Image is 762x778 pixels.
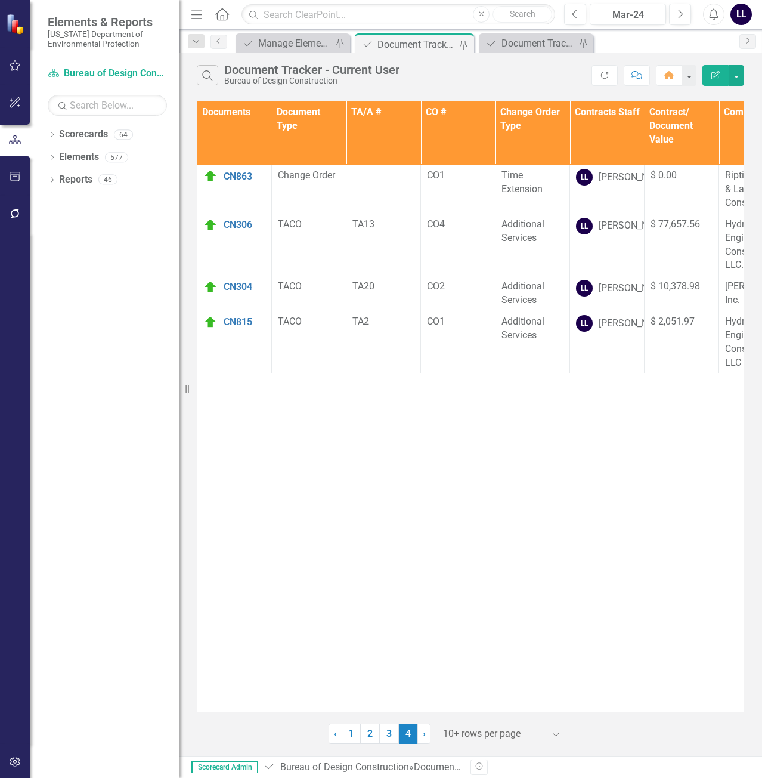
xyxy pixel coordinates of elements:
[197,276,272,311] td: Double-Click to Edit Right Click for Context Menu
[599,219,670,233] div: [PERSON_NAME]
[278,280,302,292] span: TACO
[399,724,418,744] span: 4
[264,761,461,774] div: » »
[651,169,677,181] span: $ 0.00
[645,165,719,214] td: Double-Click to Edit
[280,761,409,773] a: Bureau of Design Construction
[495,276,570,311] td: Double-Click to Edit
[590,4,666,25] button: Mar-24
[224,220,265,230] a: CN306
[576,169,593,186] div: LL
[346,276,421,311] td: Double-Click to Edit
[594,8,662,22] div: Mar-24
[423,728,426,739] span: ›
[576,280,593,297] div: LL
[501,36,575,51] div: Document Tracker
[278,218,302,230] span: TACO
[105,152,128,162] div: 577
[59,173,92,187] a: Reports
[421,276,495,311] td: Double-Click to Edit
[197,214,272,276] td: Double-Click to Edit Right Click for Context Menu
[203,315,218,329] img: Routing
[570,276,645,311] td: Double-Click to Edit
[421,165,495,214] td: Double-Click to Edit
[352,315,414,329] p: TA2
[599,317,670,331] div: [PERSON_NAME]
[482,36,575,51] a: Document Tracker
[645,311,719,373] td: Double-Click to Edit
[272,165,346,214] td: Double-Click to Edit
[272,214,346,276] td: Double-Click to Edit
[352,280,414,294] p: TA20
[334,728,337,739] span: ‹
[599,282,670,295] div: [PERSON_NAME]
[501,316,544,341] span: Additional Services
[224,76,399,85] div: Bureau of Design Construction
[6,14,27,35] img: ClearPoint Strategy
[501,280,544,305] span: Additional Services
[238,36,332,51] a: Manage Elements
[346,311,421,373] td: Double-Click to Edit
[59,150,99,164] a: Elements
[346,214,421,276] td: Double-Click to Edit
[224,317,265,328] a: CN815
[203,280,218,294] img: Routing
[510,9,535,18] span: Search
[258,36,332,51] div: Manage Elements
[427,280,489,294] p: CO2
[114,129,133,140] div: 64
[576,218,593,234] div: LL
[570,214,645,276] td: Double-Click to Edit
[352,218,414,231] p: TA13
[570,165,645,214] td: Double-Click to Edit
[342,724,361,744] a: 1
[495,214,570,276] td: Double-Click to Edit
[427,218,489,231] p: CO4
[501,218,544,243] span: Additional Services
[197,165,272,214] td: Double-Click to Edit Right Click for Context Menu
[59,128,108,141] a: Scorecards
[495,165,570,214] td: Double-Click to Edit
[278,169,335,181] span: Change Order
[645,214,719,276] td: Double-Click to Edit
[346,165,421,214] td: Double-Click to Edit
[421,311,495,373] td: Double-Click to Edit
[377,37,456,52] div: Document Tracker - Current User
[651,280,700,292] span: $ 10,378.98
[197,311,272,373] td: Double-Click to Edit Right Click for Context Menu
[495,311,570,373] td: Double-Click to Edit
[191,761,258,773] span: Scorecard Admin
[224,63,399,76] div: Document Tracker - Current User
[576,315,593,332] div: LL
[278,316,302,327] span: TACO
[224,171,265,182] a: CN863
[501,169,543,194] span: Time Extension
[361,724,380,744] a: 2
[48,95,167,116] input: Search Below...
[48,29,167,49] small: [US_STATE] Department of Environmental Protection
[272,276,346,311] td: Double-Click to Edit
[414,761,462,773] a: Documents
[427,169,489,183] p: CO1
[98,175,117,185] div: 46
[272,311,346,373] td: Double-Click to Edit
[730,4,752,25] button: LL
[427,315,489,329] p: CO1
[492,6,552,23] button: Search
[224,282,265,292] a: CN304
[421,214,495,276] td: Double-Click to Edit
[380,724,399,744] a: 3
[599,171,670,184] div: [PERSON_NAME]
[48,67,167,81] a: Bureau of Design Construction
[645,276,719,311] td: Double-Click to Edit
[203,169,218,183] img: Routing
[48,15,167,29] span: Elements & Reports
[570,311,645,373] td: Double-Click to Edit
[651,218,700,230] span: $ 77,657.56
[651,316,695,327] span: $ 2,051.97
[203,218,218,232] img: Routing
[241,4,555,25] input: Search ClearPoint...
